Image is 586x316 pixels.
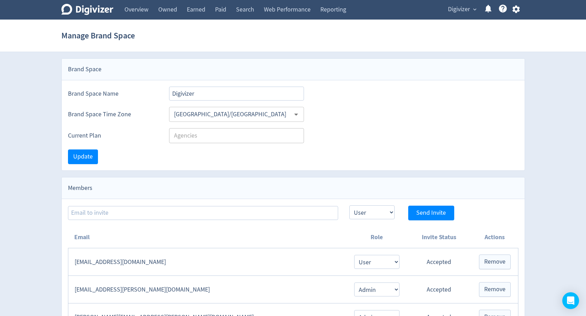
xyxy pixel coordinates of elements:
[406,248,472,276] td: Accepted
[446,4,478,15] button: Digivizer
[62,59,525,80] div: Brand Space
[472,6,478,13] span: expand_more
[479,255,511,269] button: Remove
[448,4,470,15] span: Digivizer
[68,110,158,119] label: Brand Space Time Zone
[171,109,291,120] input: Select Timezone
[62,177,525,199] div: Members
[68,149,98,164] button: Update
[472,227,518,248] th: Actions
[484,286,505,293] span: Remove
[68,248,347,276] td: [EMAIL_ADDRESS][DOMAIN_NAME]
[347,227,406,248] th: Role
[416,210,446,216] span: Send Invite
[68,131,158,140] label: Current Plan
[406,227,472,248] th: Invite Status
[406,276,472,303] td: Accepted
[562,292,579,309] div: Open Intercom Messenger
[68,276,347,303] td: [EMAIL_ADDRESS][PERSON_NAME][DOMAIN_NAME]
[479,282,511,297] button: Remove
[61,24,135,47] h1: Manage Brand Space
[68,227,347,248] th: Email
[408,206,454,220] button: Send Invite
[169,87,304,101] input: Brand Space
[291,109,302,120] button: Open
[68,206,338,220] input: Email to invite
[73,154,93,160] span: Update
[68,89,158,98] label: Brand Space Name
[484,259,505,265] span: Remove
